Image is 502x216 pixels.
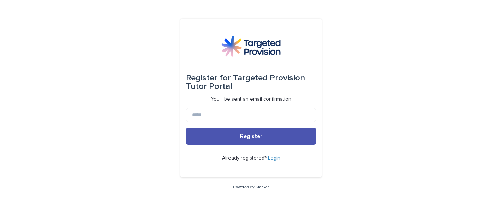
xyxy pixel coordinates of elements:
img: M5nRWzHhSzIhMunXDL62 [221,36,281,57]
button: Register [186,128,316,145]
a: Login [268,156,280,161]
span: Register [240,133,262,139]
a: Powered By Stacker [233,185,269,189]
span: Already registered? [222,156,268,161]
span: Register for [186,74,231,82]
div: Targeted Provision Tutor Portal [186,68,316,96]
p: You'll be sent an email confirmation [211,96,291,102]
